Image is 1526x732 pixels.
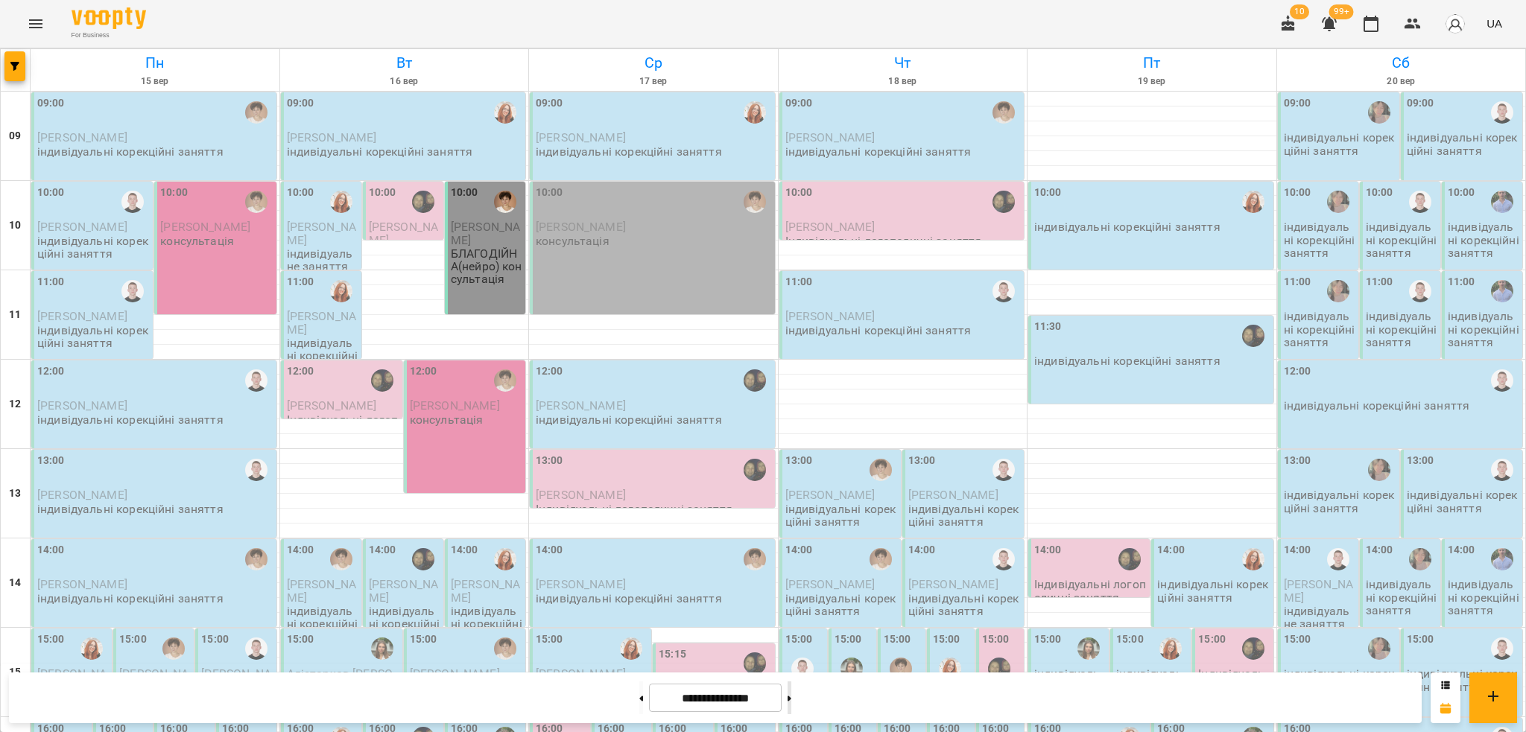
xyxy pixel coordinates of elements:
[884,631,911,648] label: 15:00
[1242,191,1264,213] div: Кобзар Зоряна
[287,95,314,112] label: 09:00
[908,542,936,558] label: 14:00
[785,145,972,158] p: індивідуальні корекційні заняття
[840,658,863,680] div: Галіцька Дар'я
[494,191,516,213] img: Марина Кириченко
[870,459,892,481] img: Марина Кириченко
[1368,459,1390,481] img: Мєдвєдєва Катерина
[80,637,103,660] div: Кобзар Зоряна
[1159,637,1182,660] div: Кобзар Зоряна
[72,31,146,40] span: For Business
[531,74,776,89] h6: 17 вер
[287,631,314,648] label: 15:00
[33,74,277,89] h6: 15 вер
[1448,185,1475,201] label: 10:00
[785,488,876,502] span: [PERSON_NAME]
[494,637,516,660] img: Марина Кириченко
[245,369,267,392] div: Гайдук Артем
[785,324,972,337] p: індивідуальні корекційні заняття
[37,130,127,144] span: [PERSON_NAME]
[1491,101,1513,124] img: Гайдук Артем
[37,185,65,201] label: 10:00
[9,486,21,502] h6: 13
[1368,101,1390,124] div: Мєдвєдєва Катерина
[785,220,876,234] span: [PERSON_NAME]
[992,191,1015,213] img: Валерія Капітан
[37,145,224,158] p: індивідуальні корекційні заняття
[744,101,766,124] img: Кобзар Зоряна
[1409,548,1431,570] img: Мєдвєдєва Катерина
[536,130,626,144] span: [PERSON_NAME]
[988,658,1010,680] img: Валерія Капітан
[536,453,563,469] label: 13:00
[744,459,766,481] div: Валерія Капітан
[1279,51,1524,74] h6: Сб
[1409,280,1431,302] img: Гайдук Артем
[37,398,127,413] span: [PERSON_NAME]
[451,185,478,201] label: 10:00
[121,191,144,213] div: Гайдук Артем
[201,631,229,648] label: 15:00
[1407,631,1434,648] label: 15:00
[37,503,224,515] p: індивідуальні корекційні заняття
[369,577,438,604] span: [PERSON_NAME]
[791,658,814,680] img: Гайдук Артем
[9,128,21,144] h6: 09
[287,274,314,290] label: 11:00
[1491,280,1513,302] div: Коваль Дмитро
[410,631,437,648] label: 15:00
[1284,274,1311,290] label: 11:00
[37,220,127,234] span: [PERSON_NAME]
[992,280,1015,302] div: Гайдук Артем
[744,548,766,570] img: Марина Кириченко
[287,145,473,158] p: індивідуальні корекційні заняття
[9,575,21,591] h6: 14
[121,280,144,302] img: Гайдук Артем
[37,363,65,380] label: 12:00
[939,658,961,680] img: Кобзар Зоряна
[451,247,522,286] p: БЛАГОДІЙНА(нейро) консультація
[371,637,393,660] img: Галіцька Дар'я
[1368,637,1390,660] div: Мєдвєдєва Катерина
[785,542,813,558] label: 14:00
[933,631,960,648] label: 15:00
[451,542,478,558] label: 14:00
[785,185,813,201] label: 10:00
[451,220,520,246] span: [PERSON_NAME]
[1034,185,1062,201] label: 10:00
[785,453,813,469] label: 13:00
[536,145,722,158] p: індивідуальні корекційні заняття
[1284,453,1311,469] label: 13:00
[287,542,314,558] label: 14:00
[536,631,563,648] label: 15:00
[536,235,610,247] p: консультація
[37,274,65,290] label: 11:00
[1242,325,1264,347] img: Валерія Капітан
[1407,95,1434,112] label: 09:00
[37,413,224,426] p: індивідуальні корекційні заняття
[287,337,358,375] p: індивідуальні корекційні заняття
[245,637,267,660] div: Гайдук Артем
[1409,191,1431,213] img: Гайдук Артем
[890,658,912,680] img: Марина Кириченко
[287,605,358,643] p: індивідуальні корекційні заняття
[1242,637,1264,660] img: Валерія Капітан
[744,369,766,392] img: Валерія Капітан
[536,488,626,502] span: [PERSON_NAME]
[1284,399,1470,412] p: індивідуальні корекційні заняття
[992,548,1015,570] img: Гайдук Артем
[536,577,626,591] span: [PERSON_NAME]
[1448,542,1475,558] label: 14:00
[412,548,434,570] img: Валерія Капітан
[1077,637,1100,660] img: Галіцька Дар'я
[162,637,185,660] img: Марина Кириченко
[9,307,21,323] h6: 11
[245,101,267,124] img: Марина Кириченко
[1030,74,1274,89] h6: 19 вер
[245,459,267,481] div: Гайдук Артем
